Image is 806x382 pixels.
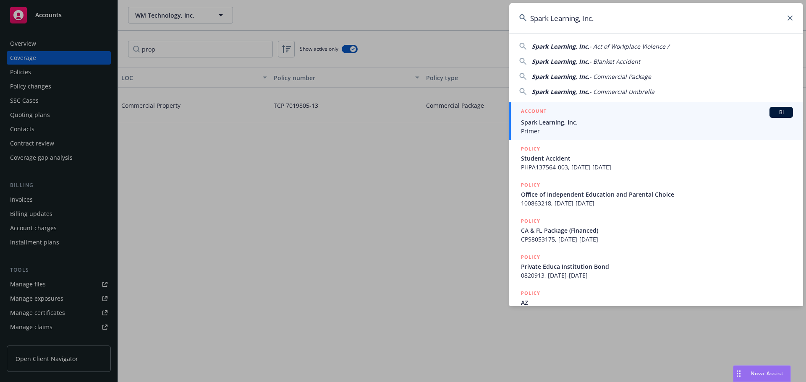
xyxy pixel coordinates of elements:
[521,163,793,172] span: PHPA137564-003, [DATE]-[DATE]
[532,73,589,81] span: Spark Learning, Inc.
[521,107,547,117] h5: ACCOUNT
[509,212,803,248] a: POLICYCA & FL Package (Financed)CPS8053175, [DATE]-[DATE]
[521,262,793,271] span: Private Educa Institution Bond
[751,370,784,377] span: Nova Assist
[521,118,793,127] span: Spark Learning, Inc.
[532,88,589,96] span: Spark Learning, Inc.
[509,140,803,176] a: POLICYStudent AccidentPHPA137564-003, [DATE]-[DATE]
[589,57,640,65] span: - Blanket Accident
[589,73,651,81] span: - Commercial Package
[521,154,793,163] span: Student Accident
[521,271,793,280] span: 0820913, [DATE]-[DATE]
[509,284,803,320] a: POLICYAZ
[589,42,669,50] span: - Act of Workplace Violence /
[773,109,790,116] span: BI
[521,217,540,225] h5: POLICY
[521,199,793,208] span: 100863218, [DATE]-[DATE]
[532,57,589,65] span: Spark Learning, Inc.
[521,145,540,153] h5: POLICY
[521,235,793,244] span: CPS8053175, [DATE]-[DATE]
[521,190,793,199] span: Office of Independent Education and Parental Choice
[589,88,654,96] span: - Commercial Umbrella
[733,365,791,382] button: Nova Assist
[521,226,793,235] span: CA & FL Package (Financed)
[521,181,540,189] h5: POLICY
[521,298,793,307] span: AZ
[532,42,589,50] span: Spark Learning, Inc.
[521,253,540,261] h5: POLICY
[509,102,803,140] a: ACCOUNTBISpark Learning, Inc.Primer
[733,366,744,382] div: Drag to move
[509,3,803,33] input: Search...
[521,289,540,297] h5: POLICY
[509,176,803,212] a: POLICYOffice of Independent Education and Parental Choice100863218, [DATE]-[DATE]
[521,127,793,135] span: Primer
[509,248,803,284] a: POLICYPrivate Educa Institution Bond0820913, [DATE]-[DATE]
